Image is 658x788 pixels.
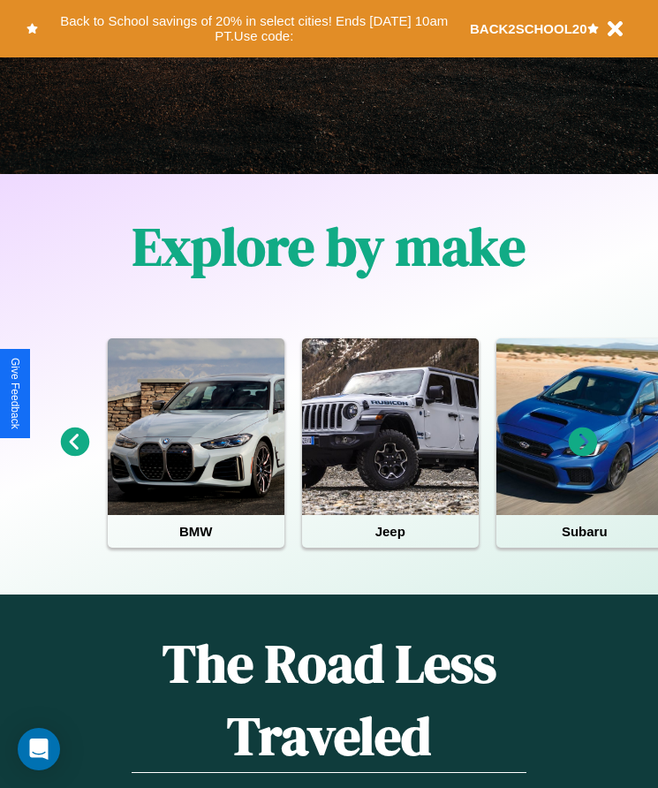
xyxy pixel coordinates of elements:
h4: BMW [108,515,284,548]
h1: The Road Less Traveled [132,627,526,773]
div: Give Feedback [9,358,21,429]
b: BACK2SCHOOL20 [470,21,587,36]
h4: Jeep [302,515,479,548]
div: Open Intercom Messenger [18,728,60,770]
h1: Explore by make [132,210,526,283]
button: Back to School savings of 20% in select cities! Ends [DATE] 10am PT.Use code: [38,9,470,49]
